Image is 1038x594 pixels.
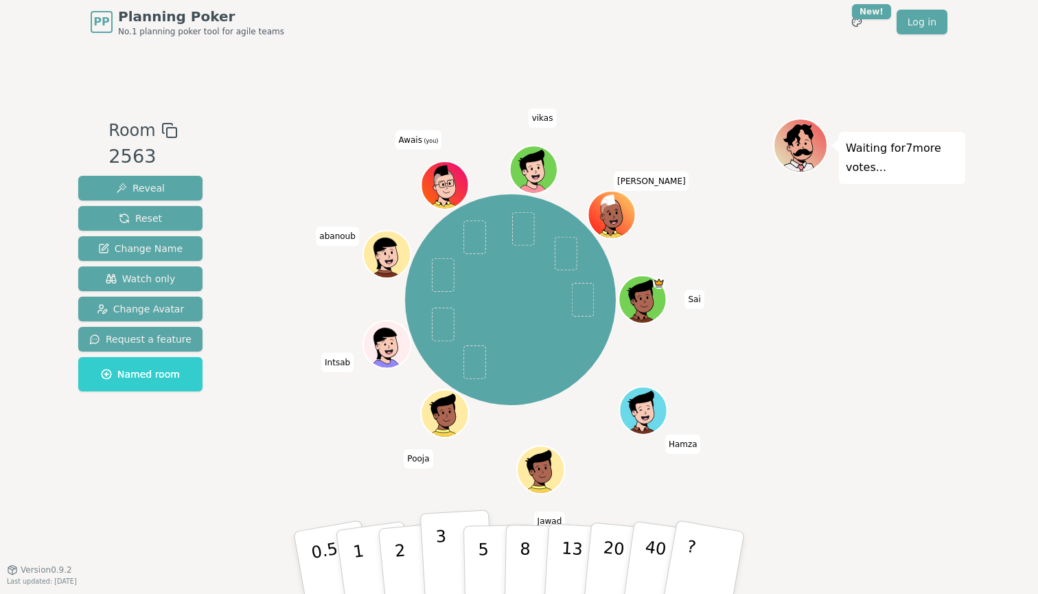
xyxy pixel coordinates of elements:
[116,181,165,195] span: Reveal
[7,578,77,585] span: Last updated: [DATE]
[91,7,284,37] a: PPPlanning PokerNo.1 planning poker tool for agile teams
[78,266,203,291] button: Watch only
[101,367,180,381] span: Named room
[534,512,566,531] span: Click to change your name
[78,176,203,201] button: Reveal
[78,236,203,261] button: Change Name
[395,130,441,150] span: Click to change your name
[93,14,109,30] span: PP
[78,327,203,352] button: Request a feature
[108,143,177,171] div: 2563
[846,139,958,177] p: Waiting for 7 more votes...
[852,4,891,19] div: New!
[844,10,869,34] button: New!
[404,450,432,469] span: Click to change your name
[106,272,176,286] span: Watch only
[118,7,284,26] span: Planning Poker
[529,108,557,128] span: Click to change your name
[321,353,354,372] span: Click to change your name
[422,163,467,208] button: Click to change your avatar
[118,26,284,37] span: No.1 planning poker tool for agile teams
[665,435,701,454] span: Click to change your name
[684,290,704,309] span: Click to change your name
[89,332,192,346] span: Request a feature
[78,357,203,391] button: Named room
[98,242,183,255] span: Change Name
[316,227,359,247] span: Click to change your name
[897,10,947,34] a: Log in
[78,206,203,231] button: Reset
[653,277,665,289] span: Sai is the host
[119,212,162,225] span: Reset
[422,138,439,144] span: (you)
[108,118,155,143] span: Room
[614,172,689,191] span: Click to change your name
[21,564,72,575] span: Version 0.9.2
[7,564,72,575] button: Version0.9.2
[97,302,185,316] span: Change Avatar
[78,297,203,321] button: Change Avatar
